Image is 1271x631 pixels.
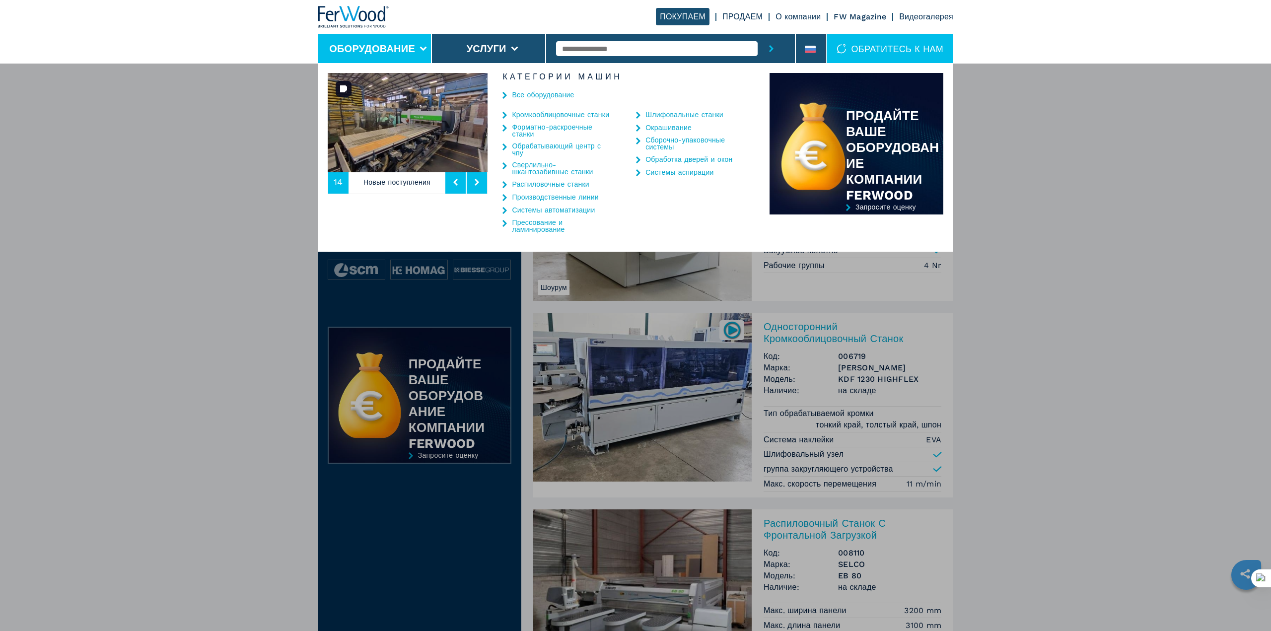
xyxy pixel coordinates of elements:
a: ПОКУПАЕМ [656,8,709,25]
img: image [488,73,647,172]
a: Запросите оценку [770,203,943,237]
a: Окрашивание [645,124,692,131]
a: Сверлильно-шкантозабивные станки [512,161,611,175]
img: Ferwood [318,6,389,28]
a: Системы автоматизации [512,207,595,213]
h6: Категории машин [488,73,770,81]
a: Распиловочные станки [512,181,589,188]
a: Кромкооблицовочные станки [512,111,609,118]
a: Шлифовальные станки [645,111,723,118]
p: Новые поступления [349,171,446,194]
img: ОБРАТИТЕСЬ К НАМ [837,44,847,54]
a: ПРОДАЕМ [722,12,763,21]
span: 14 [334,178,343,187]
a: Все оборудование [512,91,574,98]
img: image [328,73,488,172]
a: Производственные линии [512,194,598,201]
a: Сборочно-упаковочные системы [645,137,745,150]
a: FW Magazine [834,12,886,21]
a: Системы аспирации [645,169,713,176]
a: Обрабатывающий центр с чпу [512,142,611,156]
a: Обработка дверей и окон [645,156,732,163]
div: ПРОДАЙТЕ ВАШЕ ОБОРУДОВАНИЕ КОМПАНИИ FERWOOD [846,108,943,203]
button: submit-button [758,34,785,64]
a: О компании [776,12,821,21]
div: ОБРАТИТЕСЬ К НАМ [827,34,953,64]
button: Услуги [467,43,506,55]
button: Оборудование [329,43,415,55]
a: Прессование и ламинирование [512,219,611,233]
a: Видеогалерея [899,12,953,21]
a: Форматно-раскроечные станки [512,124,611,138]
